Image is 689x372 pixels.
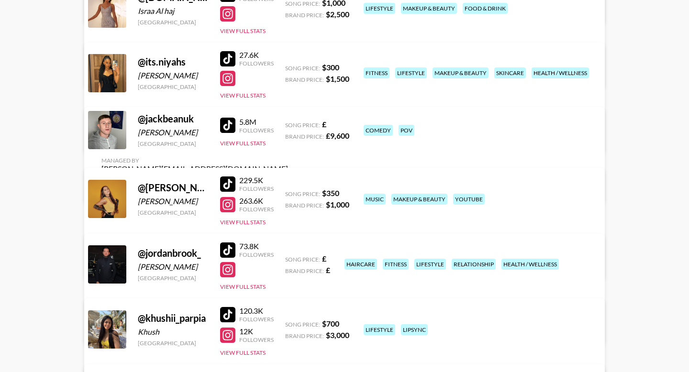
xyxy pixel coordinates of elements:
strong: £ [322,254,326,263]
span: Brand Price: [285,332,324,339]
span: Song Price: [285,65,320,72]
strong: $ 350 [322,188,339,197]
div: @ jackbeanuk [138,113,209,125]
div: Followers [239,316,274,323]
div: 27.6K [239,50,274,60]
div: Managed By [101,157,288,164]
span: Song Price: [285,321,320,328]
div: [GEOGRAPHIC_DATA] [138,83,209,90]
strong: $ 3,000 [326,330,349,339]
div: fitness [383,259,409,270]
div: [GEOGRAPHIC_DATA] [138,339,209,347]
div: 12K [239,327,274,336]
div: 120.3K [239,306,274,316]
div: @ its.niyahs [138,56,209,68]
div: [PERSON_NAME][EMAIL_ADDRESS][DOMAIN_NAME] [101,164,288,174]
strong: $ 1,500 [326,74,349,83]
div: [GEOGRAPHIC_DATA] [138,274,209,282]
div: [PERSON_NAME] [138,197,209,206]
strong: £ [326,265,330,274]
span: Brand Price: [285,202,324,209]
span: Song Price: [285,190,320,197]
div: @ khushii_parpia [138,312,209,324]
div: 263.6K [239,196,274,206]
div: 73.8K [239,241,274,251]
strong: £ [322,120,326,129]
button: View Full Stats [220,92,266,99]
span: Brand Price: [285,133,324,140]
div: Followers [239,60,274,67]
div: Followers [239,336,274,343]
span: Song Price: [285,121,320,129]
span: Brand Price: [285,11,324,19]
div: Israa Al haj [138,6,209,16]
div: [GEOGRAPHIC_DATA] [138,140,209,147]
div: @ jordanbrook_ [138,247,209,259]
div: pov [399,125,414,136]
button: View Full Stats [220,349,266,356]
div: [GEOGRAPHIC_DATA] [138,209,209,216]
button: View Full Stats [220,140,266,147]
div: Khush [138,327,209,337]
strong: $ 300 [322,63,339,72]
div: skincare [494,67,526,78]
div: [GEOGRAPHIC_DATA] [138,19,209,26]
strong: $ 700 [322,319,339,328]
div: food & drink [463,3,508,14]
div: 229.5K [239,175,274,185]
div: Followers [239,251,274,258]
span: Brand Price: [285,76,324,83]
span: Brand Price: [285,267,324,274]
button: View Full Stats [220,27,266,34]
div: youtube [453,194,485,205]
div: @ [PERSON_NAME].drummer [138,182,209,194]
div: health / wellness [532,67,589,78]
span: Song Price: [285,256,320,263]
div: music [364,194,386,205]
div: haircare [344,259,377,270]
button: View Full Stats [220,219,266,226]
strong: $ 1,000 [326,200,349,209]
div: Followers [239,206,274,213]
div: makeup & beauty [433,67,489,78]
div: [PERSON_NAME] [138,71,209,80]
strong: £ 9,600 [326,131,349,140]
div: makeup & beauty [401,3,457,14]
div: Followers [239,127,274,134]
div: makeup & beauty [391,194,447,205]
button: View Full Stats [220,283,266,290]
div: lifestyle [395,67,427,78]
div: lipsync [401,324,428,335]
div: 5.8M [239,117,274,127]
div: lifestyle [364,324,395,335]
div: [PERSON_NAME] [138,262,209,272]
div: lifestyle [364,3,395,14]
div: [PERSON_NAME] [138,128,209,137]
div: relationship [452,259,496,270]
div: comedy [364,125,393,136]
strong: $ 2,500 [326,10,349,19]
div: lifestyle [414,259,446,270]
div: fitness [364,67,389,78]
div: Followers [239,185,274,192]
div: health / wellness [501,259,559,270]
